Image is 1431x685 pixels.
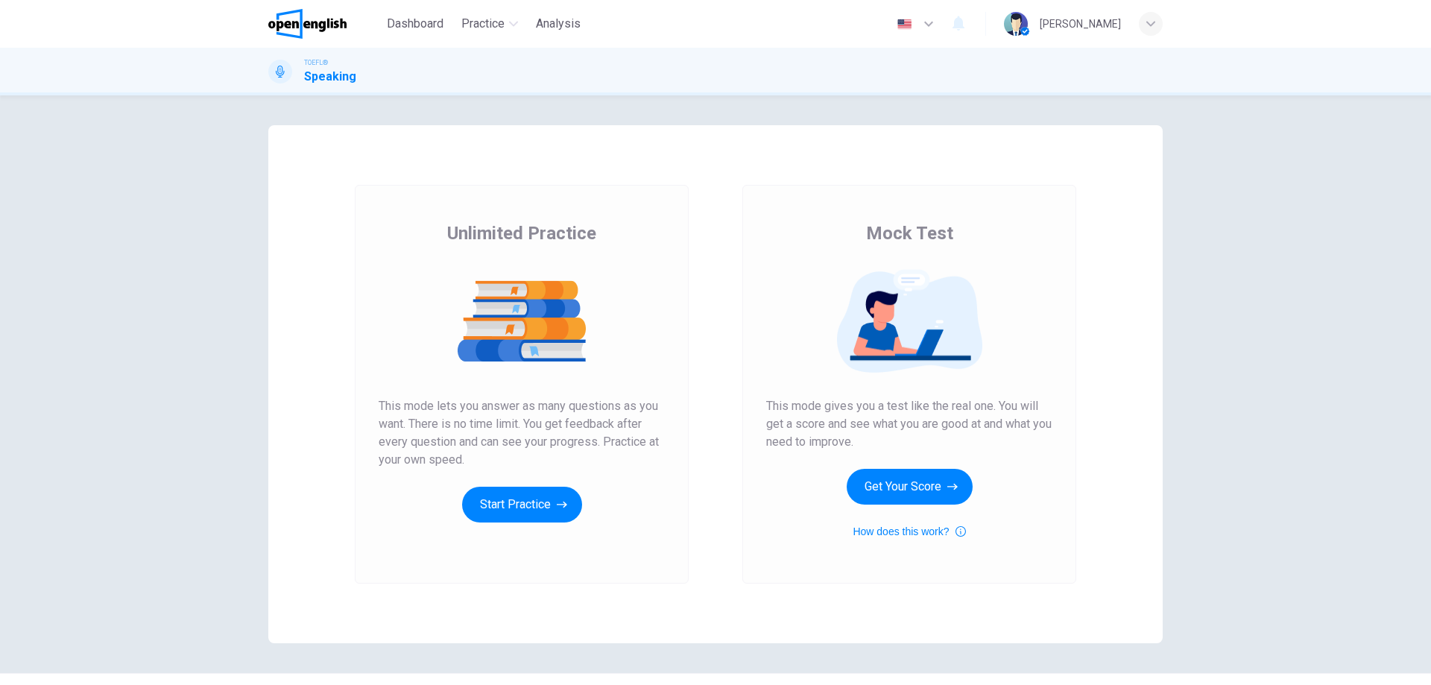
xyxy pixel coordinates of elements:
[1040,15,1121,33] div: [PERSON_NAME]
[381,10,449,37] button: Dashboard
[447,221,596,245] span: Unlimited Practice
[847,469,973,505] button: Get Your Score
[268,9,381,39] a: OpenEnglish logo
[455,10,524,37] button: Practice
[304,68,356,86] h1: Speaking
[268,9,347,39] img: OpenEnglish logo
[462,487,582,523] button: Start Practice
[379,397,665,469] span: This mode lets you answer as many questions as you want. There is no time limit. You get feedback...
[530,10,587,37] button: Analysis
[853,523,965,540] button: How does this work?
[387,15,443,33] span: Dashboard
[866,221,953,245] span: Mock Test
[895,19,914,30] img: en
[766,397,1052,451] span: This mode gives you a test like the real one. You will get a score and see what you are good at a...
[1004,12,1028,36] img: Profile picture
[536,15,581,33] span: Analysis
[461,15,505,33] span: Practice
[304,57,328,68] span: TOEFL®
